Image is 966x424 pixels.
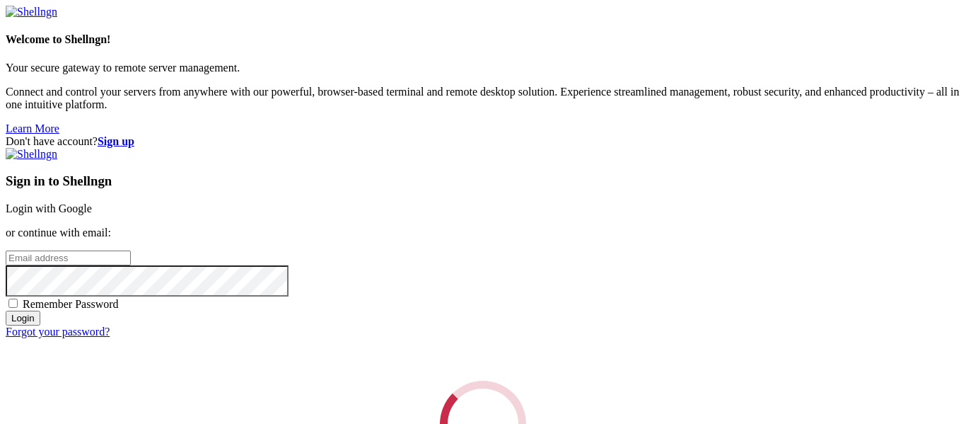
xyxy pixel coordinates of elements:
h3: Sign in to Shellngn [6,173,960,189]
input: Login [6,311,40,326]
img: Shellngn [6,6,57,18]
a: Sign up [98,135,134,147]
input: Remember Password [8,299,18,308]
a: Login with Google [6,202,92,214]
img: Shellngn [6,148,57,161]
h4: Welcome to Shellngn! [6,33,960,46]
p: or continue with email: [6,227,960,239]
a: Forgot your password? [6,326,110,338]
div: Don't have account? [6,135,960,148]
p: Your secure gateway to remote server management. [6,62,960,74]
p: Connect and control your servers from anywhere with our powerful, browser-based terminal and remo... [6,86,960,111]
a: Learn More [6,122,59,134]
input: Email address [6,251,131,265]
span: Remember Password [23,298,119,310]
